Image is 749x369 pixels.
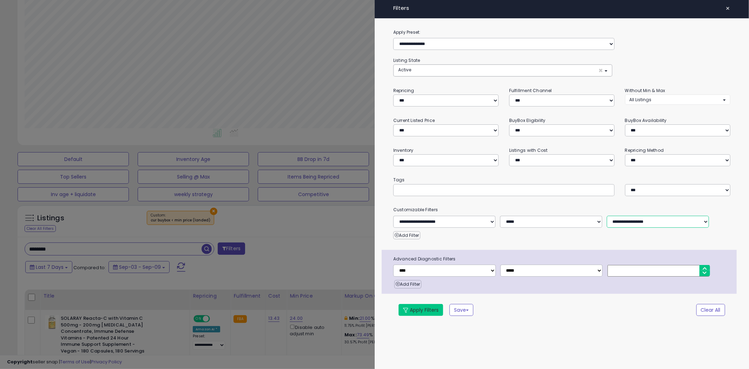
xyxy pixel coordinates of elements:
small: Tags [388,176,736,184]
small: Fulfillment Channel [509,88,552,93]
small: Repricing Method [625,147,664,153]
small: BuyBox Eligibility [509,117,546,123]
button: Active × [394,65,612,76]
small: Inventory [393,147,414,153]
span: × [599,67,603,74]
h4: Filters [393,5,730,11]
small: Listings with Cost [509,147,548,153]
span: Active [398,67,411,73]
button: Add Filter [393,231,420,240]
small: Current Listed Price [393,117,435,123]
button: All Listings [625,95,730,105]
button: Add Filter [394,280,421,289]
span: Advanced Diagnostic Filters [388,255,737,263]
small: BuyBox Availability [625,117,667,123]
span: All Listings [630,97,652,103]
button: Apply Filters [399,304,443,316]
small: Listing State [393,57,420,63]
button: × [723,4,733,13]
small: Without Min & Max [625,88,665,93]
button: Save [449,304,473,316]
span: × [726,4,730,13]
button: Clear All [696,304,725,316]
small: Customizable Filters [388,206,736,214]
label: Apply Preset: [388,28,736,36]
small: Repricing [393,88,414,93]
